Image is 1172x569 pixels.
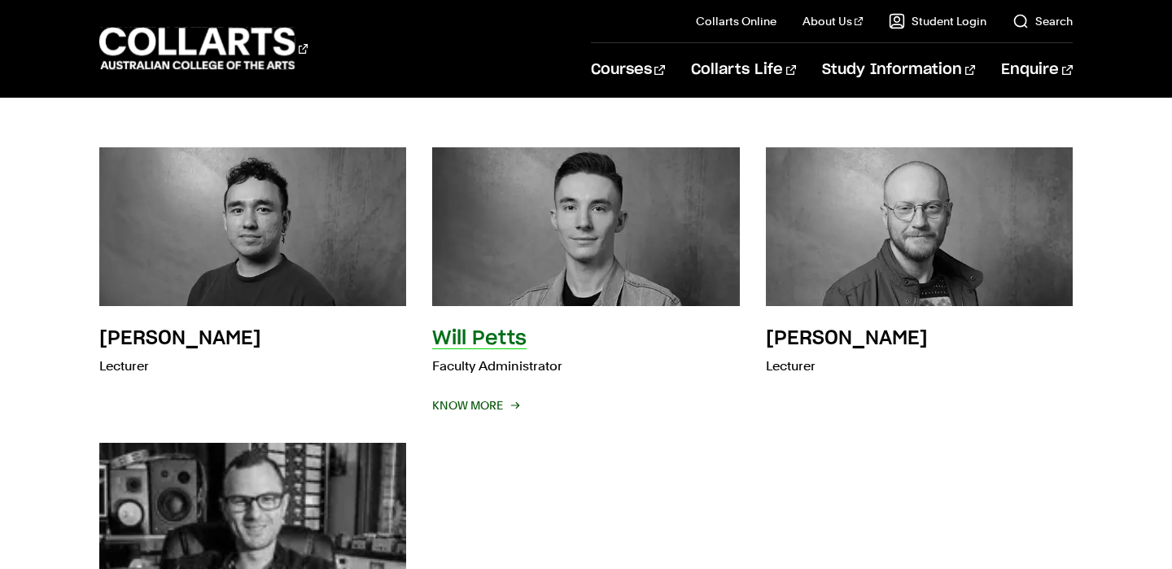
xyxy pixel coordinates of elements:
h3: [PERSON_NAME] [766,329,928,348]
a: Collarts Online [696,13,776,29]
a: Will Petts Faculty Administrator Know More [432,147,739,418]
span: Know More [432,394,518,417]
div: Go to homepage [99,25,308,72]
a: Search [1012,13,1073,29]
p: Faculty Administrator [432,355,562,378]
a: About Us [802,13,863,29]
a: Student Login [889,13,986,29]
h3: Will Petts [432,329,527,348]
a: Collarts Life [691,43,796,97]
h3: [PERSON_NAME] [99,329,261,348]
p: Lecturer [766,355,928,378]
a: Study Information [822,43,975,97]
p: Lecturer [99,355,261,378]
a: Enquire [1001,43,1072,97]
a: Courses [591,43,665,97]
